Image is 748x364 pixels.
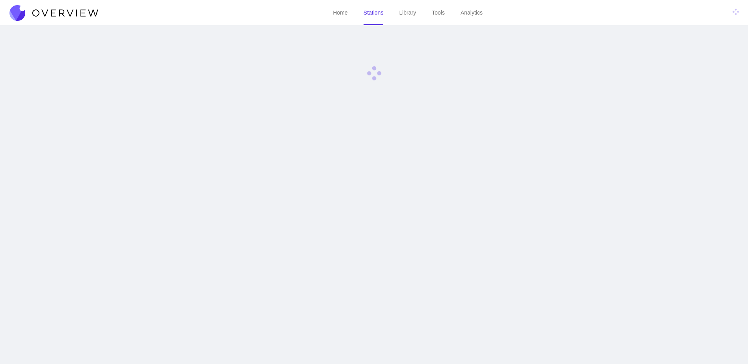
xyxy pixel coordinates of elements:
a: Library [399,9,416,16]
a: Analytics [461,9,483,16]
a: Stations [364,9,384,16]
img: Overview [9,5,98,21]
a: Tools [432,9,445,16]
a: Home [333,9,347,16]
